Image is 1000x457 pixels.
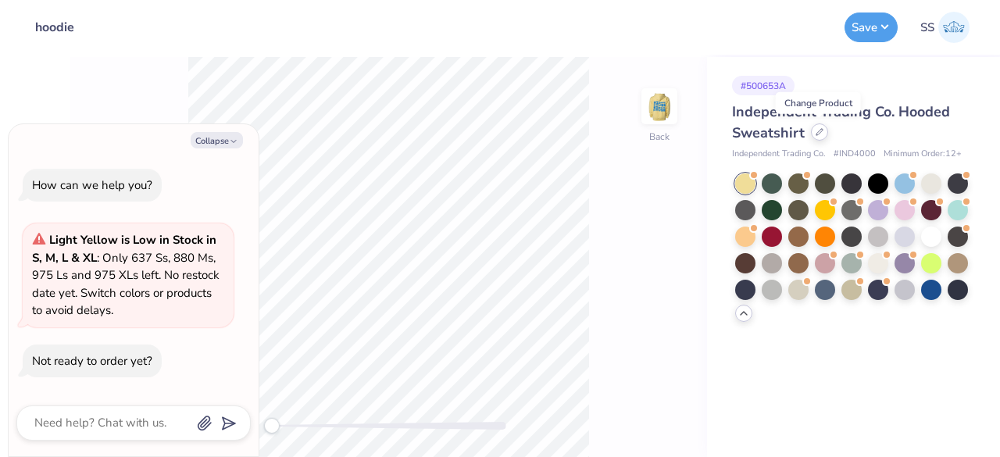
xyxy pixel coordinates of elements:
[938,12,970,43] img: Sonia Seth
[191,132,243,148] button: Collapse
[732,102,950,142] span: Independent Trading Co. Hooded Sweatshirt
[732,148,826,161] span: Independent Trading Co.
[32,232,220,318] span: : Only 637 Ss, 880 Ms, 975 Ls and 975 XLs left. No restock date yet. Switch colors or products to...
[649,130,670,144] div: Back
[264,418,280,434] div: Accessibility label
[884,148,962,161] span: Minimum Order: 12 +
[776,92,861,114] div: Change Product
[920,19,934,37] span: SS
[913,12,977,43] a: SS
[732,76,795,95] div: # 500653A
[23,12,100,43] input: Untitled Design
[644,91,675,122] img: Back
[32,177,152,193] div: How can we help you?
[32,232,216,266] strong: Light Yellow is Low in Stock in S, M, L & XL
[845,12,898,42] button: Save
[32,353,152,369] div: Not ready to order yet?
[834,148,876,161] span: # IND4000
